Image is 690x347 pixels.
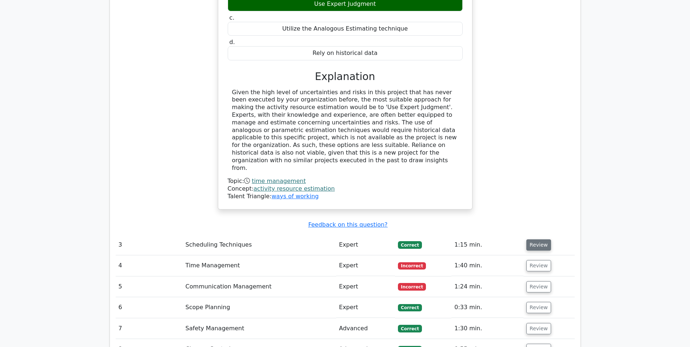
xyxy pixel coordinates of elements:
span: d. [230,39,235,45]
div: Utilize the Analogous Estimating technique [228,22,463,36]
td: Time Management [183,255,336,276]
td: Expert [336,297,395,318]
button: Review [526,302,551,313]
td: Safety Management [183,318,336,339]
div: Talent Triangle: [228,178,463,200]
span: Correct [398,304,422,311]
td: 6 [116,297,183,318]
td: Expert [336,276,395,297]
td: Scheduling Techniques [183,235,336,255]
td: 1:15 min. [451,235,523,255]
div: Given the high level of uncertainties and risks in this project that has never been executed by y... [232,89,458,172]
td: 0:33 min. [451,297,523,318]
td: 1:24 min. [451,276,523,297]
h3: Explanation [232,71,458,83]
td: 7 [116,318,183,339]
button: Review [526,281,551,292]
div: Topic: [228,178,463,185]
a: Feedback on this question? [308,221,387,228]
button: Review [526,239,551,251]
span: c. [230,14,235,21]
a: ways of working [271,193,319,200]
td: Communication Management [183,276,336,297]
a: time management [252,178,306,184]
td: Scope Planning [183,297,336,318]
td: 5 [116,276,183,297]
div: Rely on historical data [228,46,463,60]
td: 4 [116,255,183,276]
td: 1:30 min. [451,318,523,339]
td: Advanced [336,318,395,339]
button: Review [526,260,551,271]
td: Expert [336,235,395,255]
div: Concept: [228,185,463,193]
span: Correct [398,325,422,332]
span: Incorrect [398,283,426,290]
span: Incorrect [398,262,426,270]
td: 1:40 min. [451,255,523,276]
a: activity resource estimation [254,185,335,192]
td: 3 [116,235,183,255]
td: Expert [336,255,395,276]
button: Review [526,323,551,334]
span: Correct [398,241,422,248]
